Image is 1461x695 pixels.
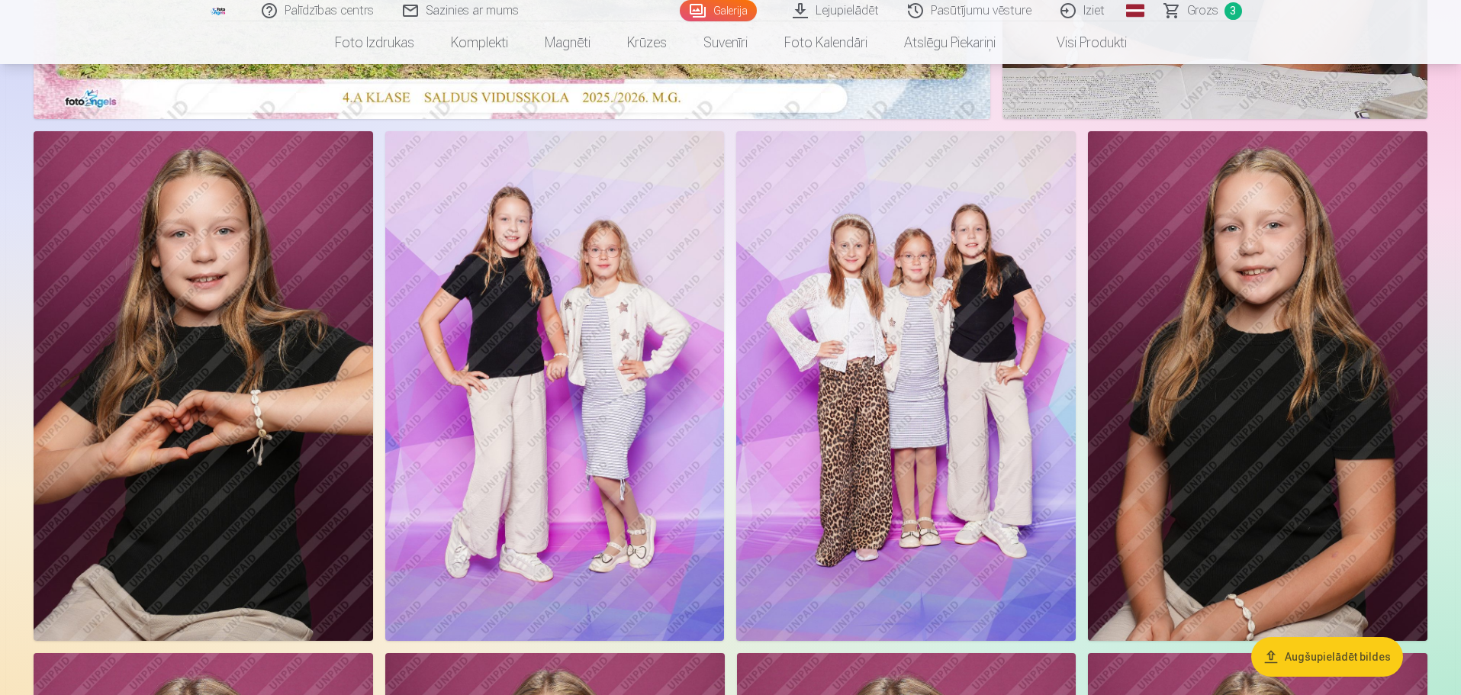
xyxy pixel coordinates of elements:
[766,21,886,64] a: Foto kalendāri
[1251,637,1403,677] button: Augšupielādēt bildes
[317,21,433,64] a: Foto izdrukas
[1014,21,1145,64] a: Visi produkti
[1187,2,1218,20] span: Grozs
[886,21,1014,64] a: Atslēgu piekariņi
[433,21,526,64] a: Komplekti
[211,6,227,15] img: /fa1
[685,21,766,64] a: Suvenīri
[1224,2,1242,20] span: 3
[526,21,609,64] a: Magnēti
[609,21,685,64] a: Krūzes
